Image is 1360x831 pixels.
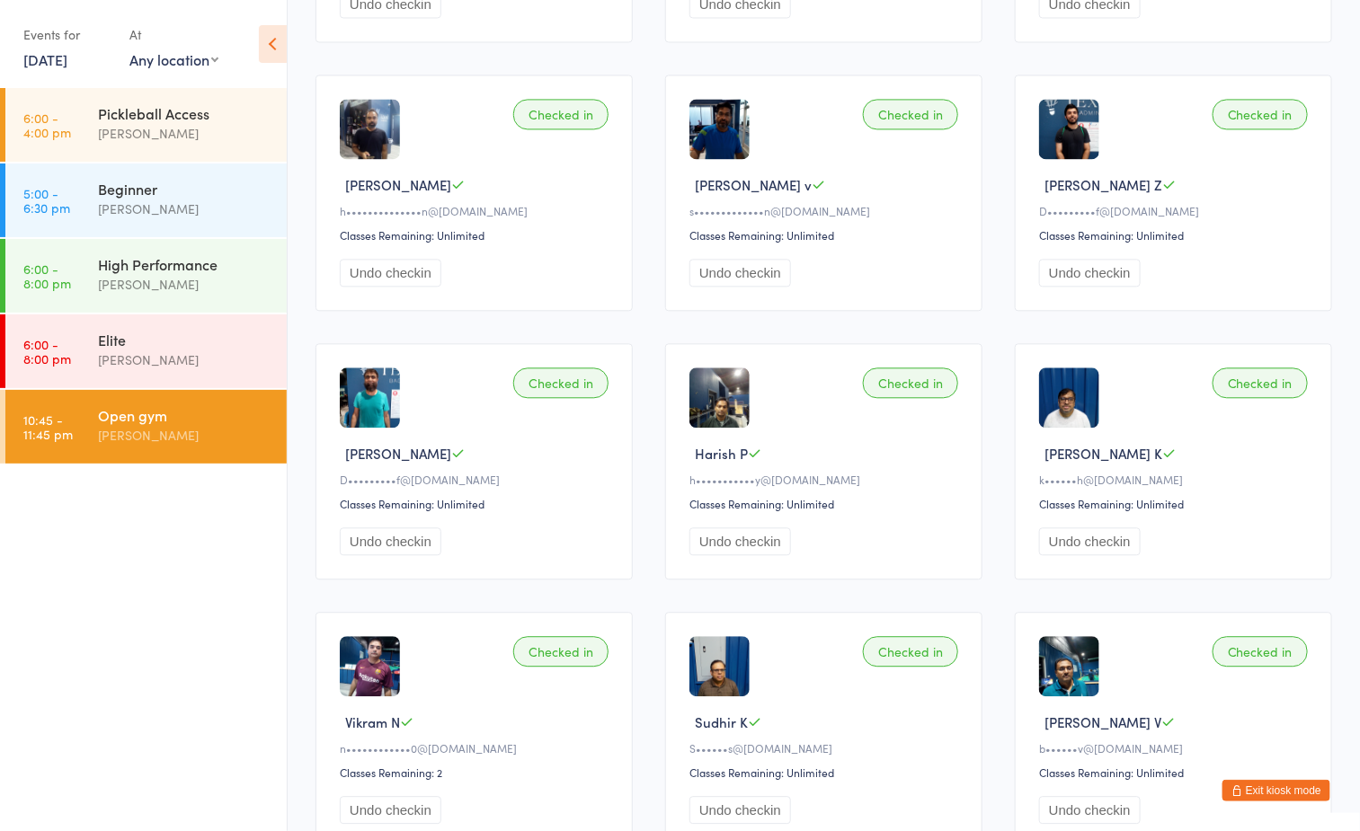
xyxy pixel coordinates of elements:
[1213,367,1308,398] div: Checked in
[695,712,748,731] span: Sudhir K
[689,496,964,511] div: Classes Remaining: Unlimited
[340,99,400,159] img: image1712185993.png
[689,203,964,218] div: s•••••••••••••n@[DOMAIN_NAME]
[1044,444,1162,463] span: [PERSON_NAME] K
[1039,527,1141,555] button: Undo checkin
[1044,175,1162,194] span: [PERSON_NAME] Z
[689,472,964,487] div: h•••••••••••y@[DOMAIN_NAME]
[129,49,218,69] div: Any location
[1039,472,1313,487] div: k••••••h@[DOMAIN_NAME]
[5,164,287,237] a: 5:00 -6:30 pmBeginner[PERSON_NAME]
[513,99,609,129] div: Checked in
[1039,796,1141,824] button: Undo checkin
[513,636,609,667] div: Checked in
[340,527,441,555] button: Undo checkin
[98,330,271,349] div: Elite
[98,405,271,425] div: Open gym
[340,259,441,287] button: Undo checkin
[5,239,287,313] a: 6:00 -8:00 pmHigh Performance[PERSON_NAME]
[1039,227,1313,243] div: Classes Remaining: Unlimited
[1039,496,1313,511] div: Classes Remaining: Unlimited
[695,175,812,194] span: [PERSON_NAME] v
[340,203,614,218] div: h••••••••••••••n@[DOMAIN_NAME]
[23,186,70,215] time: 5:00 - 6:30 pm
[98,199,271,219] div: [PERSON_NAME]
[340,227,614,243] div: Classes Remaining: Unlimited
[1039,765,1313,780] div: Classes Remaining: Unlimited
[340,765,614,780] div: Classes Remaining: 2
[340,472,614,487] div: D•••••••••f@[DOMAIN_NAME]
[863,367,958,398] div: Checked in
[23,337,71,366] time: 6:00 - 8:00 pm
[5,88,287,162] a: 6:00 -4:00 pmPickleball Access[PERSON_NAME]
[340,740,614,756] div: n••••••••••••0@[DOMAIN_NAME]
[23,20,111,49] div: Events for
[340,636,400,696] img: image1686406797.png
[340,496,614,511] div: Classes Remaining: Unlimited
[689,636,750,696] img: image1674431402.png
[863,99,958,129] div: Checked in
[23,111,71,139] time: 6:00 - 4:00 pm
[689,796,791,824] button: Undo checkin
[345,175,451,194] span: [PERSON_NAME]
[98,274,271,295] div: [PERSON_NAME]
[1222,780,1330,801] button: Exit kiosk mode
[345,444,451,463] span: [PERSON_NAME]
[1039,636,1099,696] img: image1678410359.png
[1039,259,1141,287] button: Undo checkin
[689,527,791,555] button: Undo checkin
[5,390,287,464] a: 10:45 -11:45 pmOpen gym[PERSON_NAME]
[1044,712,1161,731] span: [PERSON_NAME] V
[23,412,73,441] time: 10:45 - 11:45 pm
[689,765,964,780] div: Classes Remaining: Unlimited
[1039,740,1313,756] div: b••••••v@[DOMAIN_NAME]
[695,444,748,463] span: Harish P
[345,712,400,731] span: Vikram N
[98,254,271,274] div: High Performance
[689,227,964,243] div: Classes Remaining: Unlimited
[689,740,964,756] div: S••••••s@[DOMAIN_NAME]
[340,796,441,824] button: Undo checkin
[5,314,287,388] a: 6:00 -8:00 pmElite[PERSON_NAME]
[98,179,271,199] div: Beginner
[1039,203,1313,218] div: D•••••••••f@[DOMAIN_NAME]
[513,367,609,398] div: Checked in
[23,261,71,290] time: 6:00 - 8:00 pm
[98,123,271,144] div: [PERSON_NAME]
[1039,367,1099,428] img: image1674432063.png
[340,367,400,428] img: image1723321148.png
[98,103,271,123] div: Pickleball Access
[1213,99,1308,129] div: Checked in
[689,259,791,287] button: Undo checkin
[863,636,958,667] div: Checked in
[23,49,67,69] a: [DATE]
[1213,636,1308,667] div: Checked in
[1039,99,1099,159] img: image1723321079.png
[98,425,271,446] div: [PERSON_NAME]
[689,367,750,428] img: image1675386702.png
[129,20,218,49] div: At
[689,99,750,159] img: image1744935182.png
[98,349,271,370] div: [PERSON_NAME]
